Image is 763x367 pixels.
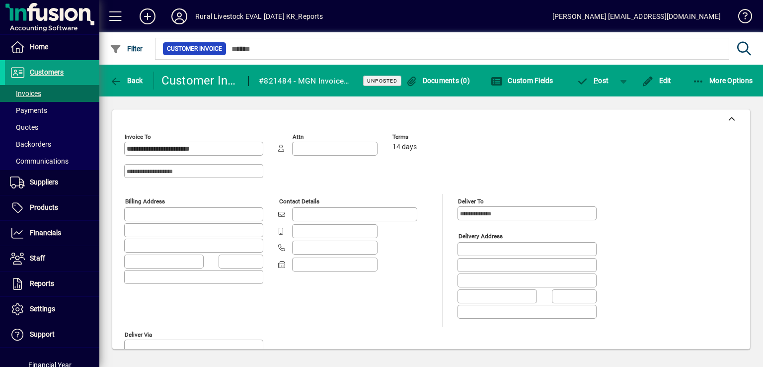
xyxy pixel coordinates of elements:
mat-label: Attn [293,133,304,140]
span: Products [30,203,58,211]
span: Edit [642,77,672,85]
a: Backorders [5,136,99,153]
span: Suppliers [30,178,58,186]
span: Customer Invoice [167,44,222,54]
span: Support [30,330,55,338]
button: More Options [690,72,756,90]
span: Home [30,43,48,51]
a: Quotes [5,119,99,136]
span: Custom Fields [491,77,553,85]
mat-label: Invoice To [125,133,151,140]
a: Financials [5,221,99,246]
button: Post [572,72,614,90]
span: More Options [692,77,753,85]
button: Filter [107,40,146,58]
app-page-header-button: Back [99,72,154,90]
span: Backorders [10,140,51,148]
button: Documents (0) [403,72,472,90]
span: Staff [30,254,45,262]
span: Reports [30,279,54,287]
a: Products [5,195,99,220]
span: ost [577,77,609,85]
span: 14 days [392,143,417,151]
a: Suppliers [5,170,99,195]
button: Back [107,72,146,90]
a: Knowledge Base [731,2,751,34]
div: #821484 - MGN Invoice 3911542 [259,73,351,89]
span: Quotes [10,123,38,131]
div: Customer Invoice [161,73,239,89]
mat-label: Deliver To [458,198,484,205]
span: Documents (0) [405,77,470,85]
a: Settings [5,297,99,322]
a: Home [5,35,99,60]
span: Terms [392,134,452,140]
button: Edit [639,72,674,90]
a: Payments [5,102,99,119]
span: Unposted [367,78,397,84]
span: Settings [30,305,55,313]
span: Invoices [10,90,41,97]
a: Invoices [5,85,99,102]
a: Reports [5,272,99,296]
a: Staff [5,246,99,271]
div: Rural Livestock EVAL [DATE] KR_Reports [195,8,323,24]
span: P [594,77,598,85]
a: Communications [5,153,99,170]
span: Communications [10,157,69,165]
div: [PERSON_NAME] [EMAIL_ADDRESS][DOMAIN_NAME] [552,8,721,24]
span: Back [110,77,143,85]
button: Profile [163,7,195,25]
mat-label: Deliver via [125,331,152,338]
button: Custom Fields [488,72,556,90]
span: Filter [110,45,143,53]
span: Customers [30,68,64,76]
span: Financials [30,229,61,237]
a: Support [5,322,99,347]
button: Add [132,7,163,25]
span: Payments [10,106,47,114]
